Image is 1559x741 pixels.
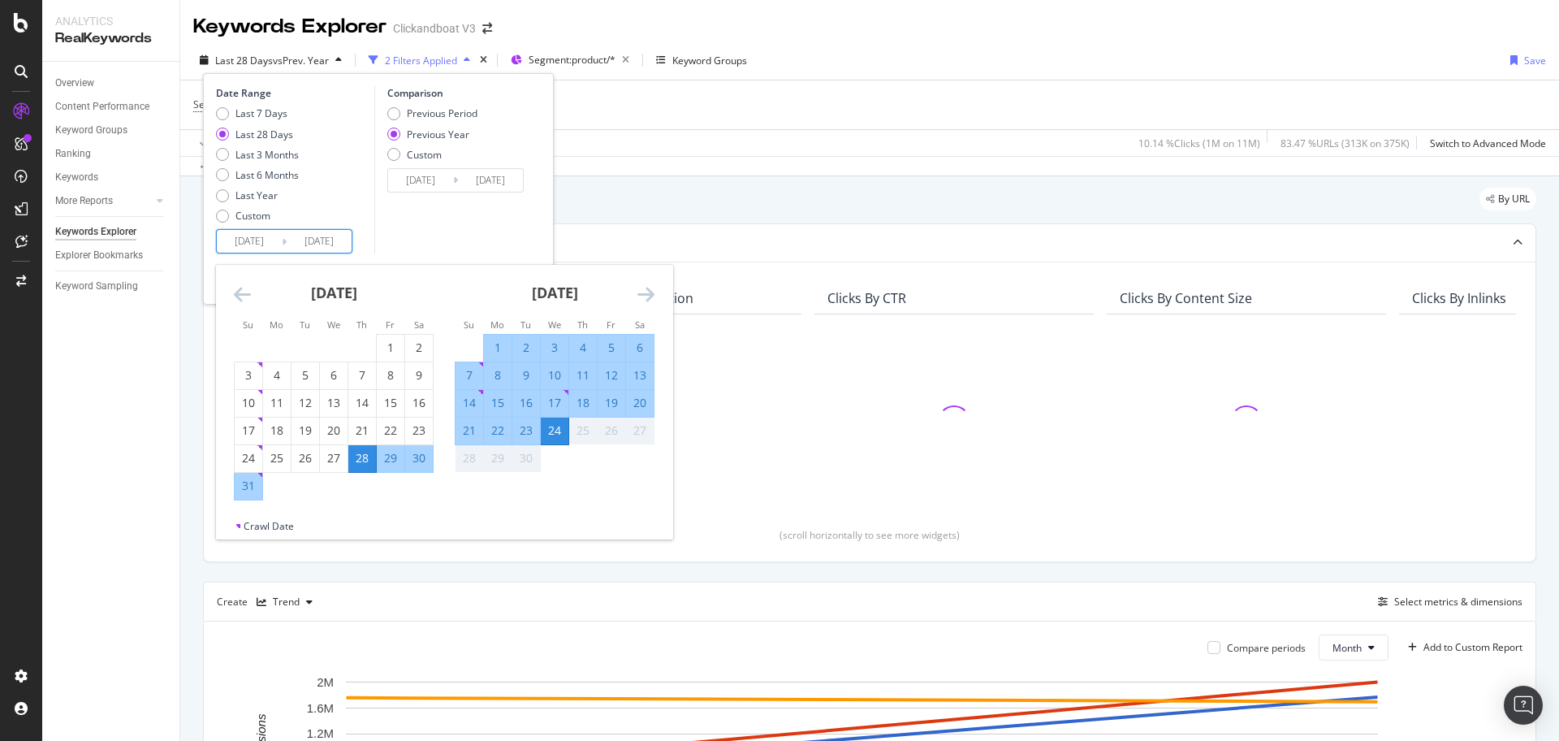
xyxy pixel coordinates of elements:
span: Search Type [193,97,249,111]
td: Not available. Tuesday, September 30, 2025 [512,444,541,472]
td: Choose Wednesday, August 20, 2025 as your check-out date. It’s available. [320,417,348,444]
td: Choose Tuesday, August 5, 2025 as your check-out date. It’s available. [292,362,320,389]
div: 13 [320,395,348,411]
td: Choose Friday, August 1, 2025 as your check-out date. It’s available. [377,334,405,362]
div: Switch to Advanced Mode [1430,136,1546,150]
div: 1 [484,340,512,356]
div: Custom [235,209,270,223]
td: Selected. Wednesday, September 3, 2025 [541,334,569,362]
div: 16 [512,395,540,411]
button: Trend [250,589,319,615]
text: 2M [317,675,334,689]
td: Selected. Wednesday, September 10, 2025 [541,362,569,389]
a: Ranking [55,145,168,162]
td: Choose Saturday, August 2, 2025 as your check-out date. It’s available. [405,334,434,362]
div: 4 [263,367,291,383]
small: We [548,318,561,331]
td: Not available. Sunday, September 28, 2025 [456,444,484,472]
div: 18 [569,395,597,411]
strong: [DATE] [532,283,578,302]
div: Custom [216,209,299,223]
small: Fr [607,318,615,331]
td: Selected. Sunday, September 7, 2025 [456,362,484,389]
button: Month [1319,635,1388,661]
div: 24 [541,422,568,439]
div: legacy label [1479,188,1536,210]
td: Choose Tuesday, August 12, 2025 as your check-out date. It’s available. [292,389,320,417]
td: Choose Monday, August 18, 2025 as your check-out date. It’s available. [263,417,292,444]
div: Last 28 Days [216,128,299,141]
td: Choose Friday, August 8, 2025 as your check-out date. It’s available. [377,362,405,389]
div: 5 [598,340,625,356]
div: Previous Period [387,106,477,120]
div: (scroll horizontally to see more widgets) [223,528,1516,542]
td: Selected as start date. Thursday, August 28, 2025 [348,444,377,472]
td: Selected. Monday, September 1, 2025 [484,334,512,362]
td: Selected. Thursday, September 4, 2025 [569,334,598,362]
button: Last 28 DaysvsPrev. Year [193,47,348,73]
td: Selected. Monday, September 8, 2025 [484,362,512,389]
div: 9 [405,367,433,383]
input: End Date [287,230,352,253]
div: Move forward to switch to the next month. [637,284,654,305]
td: Selected. Tuesday, September 23, 2025 [512,417,541,444]
a: Content Performance [55,98,168,115]
div: Previous Year [387,128,477,141]
td: Selected. Wednesday, September 17, 2025 [541,389,569,417]
div: Keyword Sampling [55,278,138,295]
small: Sa [635,318,645,331]
td: Not available. Saturday, September 27, 2025 [626,417,654,444]
td: Selected. Monday, September 15, 2025 [484,389,512,417]
div: Open Intercom Messenger [1504,686,1543,725]
a: Keyword Groups [55,122,168,139]
div: arrow-right-arrow-left [482,23,492,34]
div: Keyword Groups [55,122,127,139]
div: 7 [456,367,483,383]
small: Th [577,318,588,331]
div: 21 [348,422,376,439]
div: 9 [512,367,540,383]
small: Su [464,318,474,331]
span: Last 28 Days [215,54,273,67]
div: 12 [292,395,319,411]
small: Tu [300,318,310,331]
div: Add to Custom Report [1423,643,1522,652]
small: Su [243,318,253,331]
div: 17 [235,422,262,439]
div: 15 [484,395,512,411]
td: Choose Wednesday, August 6, 2025 as your check-out date. It’s available. [320,362,348,389]
small: We [327,318,340,331]
div: Last 3 Months [216,148,299,162]
div: 18 [263,422,291,439]
div: 10 [235,395,262,411]
span: Month [1332,641,1362,655]
div: Last 7 Days [216,106,299,120]
div: RealKeywords [55,29,166,48]
div: 6 [320,367,348,383]
input: Start Date [217,230,282,253]
small: Th [356,318,367,331]
div: Last 6 Months [235,168,299,182]
div: 28 [456,450,483,466]
div: 20 [626,395,654,411]
div: 10.14 % Clicks ( 1M on 11M ) [1138,136,1260,150]
div: Keywords Explorer [55,223,136,240]
div: 25 [569,422,597,439]
div: 19 [598,395,625,411]
td: Choose Saturday, August 9, 2025 as your check-out date. It’s available. [405,362,434,389]
td: Choose Friday, August 15, 2025 as your check-out date. It’s available. [377,389,405,417]
div: 21 [456,422,483,439]
div: 11 [263,395,291,411]
div: 23 [405,422,433,439]
td: Selected. Tuesday, September 16, 2025 [512,389,541,417]
button: Save [1504,47,1546,73]
div: Crawl Date [244,519,294,533]
td: Selected. Saturday, September 13, 2025 [626,362,654,389]
div: 31 [235,478,262,494]
td: Choose Thursday, August 14, 2025 as your check-out date. It’s available. [348,389,377,417]
td: Selected. Friday, September 12, 2025 [598,362,626,389]
a: Keywords [55,169,168,186]
div: Ranking [55,145,91,162]
div: 17 [541,395,568,411]
span: Segment: product/* [529,53,615,67]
